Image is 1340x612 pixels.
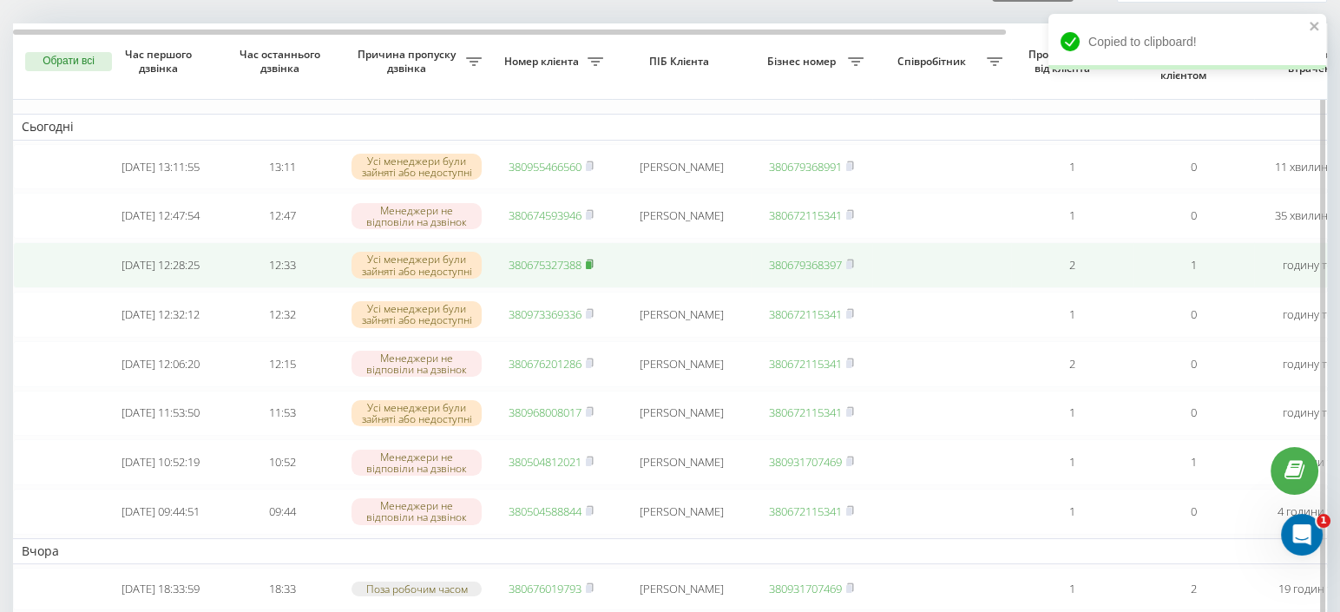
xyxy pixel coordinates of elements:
span: Номер клієнта [499,55,588,69]
div: Усі менеджери були зайняті або недоступні [351,154,482,180]
a: 380973369336 [509,306,581,322]
td: 18:33 [221,568,343,610]
div: Поза робочим часом [351,582,482,596]
a: 380504588844 [509,503,581,519]
td: [PERSON_NAME] [612,144,751,190]
a: 380672115341 [769,405,842,420]
td: [PERSON_NAME] [612,568,751,610]
a: 380931707469 [769,581,842,596]
span: Кількість спроб зв'язатись з клієнтом [1141,41,1230,82]
div: Усі менеджери були зайняті або недоступні [351,301,482,327]
a: 380931707469 [769,454,842,470]
span: Пропущених від клієнта [1020,48,1108,75]
td: [PERSON_NAME] [612,341,751,387]
div: Усі менеджери були зайняті або недоступні [351,252,482,278]
a: 380672115341 [769,503,842,519]
td: 1 [1011,489,1133,535]
td: 2 [1011,341,1133,387]
td: [DATE] 13:11:55 [100,144,221,190]
td: [DATE] 11:53:50 [100,391,221,437]
a: 380955466560 [509,159,581,174]
div: Copied to clipboard! [1048,14,1326,69]
a: 380672115341 [769,306,842,322]
td: 1 [1133,242,1254,288]
div: Менеджери не відповіли на дзвінок [351,450,482,476]
td: [DATE] 12:06:20 [100,341,221,387]
a: 380675327388 [509,257,581,273]
td: 1 [1011,292,1133,338]
span: Час першого дзвінка [114,48,207,75]
td: 1 [1011,439,1133,485]
span: Причина пропуску дзвінка [351,48,466,75]
span: Бізнес номер [759,55,848,69]
td: 09:44 [221,489,343,535]
td: 0 [1133,292,1254,338]
span: 1 [1317,514,1330,528]
td: 1 [1011,193,1133,239]
td: [PERSON_NAME] [612,193,751,239]
div: Усі менеджери були зайняті або недоступні [351,400,482,426]
td: 0 [1133,193,1254,239]
a: 380672115341 [769,356,842,372]
td: [PERSON_NAME] [612,292,751,338]
a: 380676019793 [509,581,581,596]
td: 12:32 [221,292,343,338]
td: 11:53 [221,391,343,437]
td: [DATE] 12:47:54 [100,193,221,239]
div: Менеджери не відповіли на дзвінок [351,203,482,229]
td: 13:11 [221,144,343,190]
a: 380676201286 [509,356,581,372]
td: 0 [1133,144,1254,190]
a: 380672115341 [769,207,842,223]
td: [PERSON_NAME] [612,391,751,437]
td: 1 [1011,568,1133,610]
a: 380968008017 [509,405,581,420]
td: [PERSON_NAME] [612,439,751,485]
td: [DATE] 18:33:59 [100,568,221,610]
button: close [1309,19,1321,36]
td: 12:33 [221,242,343,288]
span: ПІБ Клієнта [627,55,736,69]
td: [DATE] 09:44:51 [100,489,221,535]
td: 2 [1133,568,1254,610]
button: Обрати всі [25,52,112,71]
td: [DATE] 12:28:25 [100,242,221,288]
td: 12:47 [221,193,343,239]
td: [PERSON_NAME] [612,489,751,535]
a: 380679368991 [769,159,842,174]
span: Час останнього дзвінка [235,48,329,75]
td: 1 [1133,439,1254,485]
span: Співробітник [881,55,987,69]
td: [DATE] 10:52:19 [100,439,221,485]
div: Менеджери не відповіли на дзвінок [351,351,482,377]
td: 2 [1011,242,1133,288]
a: 380504812021 [509,454,581,470]
div: Менеджери не відповіли на дзвінок [351,498,482,524]
td: 12:15 [221,341,343,387]
td: [DATE] 12:32:12 [100,292,221,338]
a: 380674593946 [509,207,581,223]
td: 0 [1133,341,1254,387]
td: 1 [1011,391,1133,437]
td: 0 [1133,391,1254,437]
td: 10:52 [221,439,343,485]
iframe: Intercom live chat [1281,514,1323,556]
td: 1 [1011,144,1133,190]
a: 380679368397 [769,257,842,273]
td: 0 [1133,489,1254,535]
